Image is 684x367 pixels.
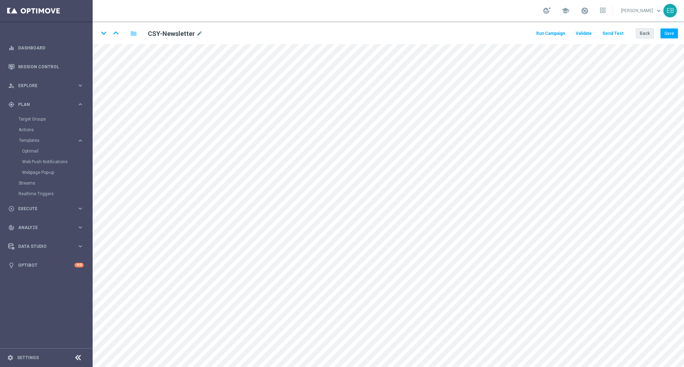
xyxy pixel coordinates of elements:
button: equalizer Dashboard [8,45,84,51]
div: Optimail [22,146,92,156]
i: equalizer [8,45,15,51]
div: Explore [8,83,77,89]
div: Optibot [8,256,84,275]
div: Dashboard [8,38,84,57]
button: track_changes Analyze keyboard_arrow_right [8,225,84,230]
span: Plan [18,102,77,107]
button: Back [636,28,654,38]
span: keyboard_arrow_down [655,7,663,15]
div: Web Push Notifications [22,156,92,167]
div: Plan [8,101,77,108]
h2: CSY-Newsletter [148,30,195,38]
div: Data Studio [8,243,77,250]
button: Data Studio keyboard_arrow_right [8,244,84,249]
button: gps_fixed Plan keyboard_arrow_right [8,102,84,107]
i: keyboard_arrow_right [77,224,84,231]
div: Templates [19,138,77,143]
a: Settings [17,356,39,360]
span: Explore [18,84,77,88]
i: mode_edit [196,30,203,38]
i: keyboard_arrow_right [77,243,84,250]
a: Web Push Notifications [22,159,74,165]
a: Optimail [22,148,74,154]
a: Dashboard [18,38,84,57]
i: gps_fixed [8,101,15,108]
a: Streams [19,180,74,186]
div: EB [663,4,677,17]
button: Mission Control [8,64,84,70]
a: Mission Control [18,57,84,76]
button: Run Campaign [535,29,566,38]
i: keyboard_arrow_up [110,28,121,38]
button: Validate [575,29,593,38]
i: lightbulb [8,262,15,268]
button: folder [129,28,138,39]
i: keyboard_arrow_right [77,205,84,212]
button: play_circle_outline Execute keyboard_arrow_right [8,206,84,212]
div: Execute [8,206,77,212]
i: keyboard_arrow_down [98,28,109,38]
a: Realtime Triggers [19,191,74,197]
button: person_search Explore keyboard_arrow_right [8,83,84,89]
i: track_changes [8,224,15,231]
a: Target Groups [19,116,74,122]
div: Webpage Pop-up [22,167,92,178]
div: +10 [74,263,84,267]
span: Analyze [18,225,77,230]
i: settings [7,355,14,361]
div: Actions [19,124,92,135]
i: keyboard_arrow_right [77,137,84,144]
div: Streams [19,178,92,188]
button: Send Test [601,29,625,38]
button: lightbulb Optibot +10 [8,262,84,268]
span: Data Studio [18,244,77,249]
button: Templates keyboard_arrow_right [19,138,84,143]
div: Templates [19,135,92,178]
div: Target Groups [19,114,92,124]
span: school [561,7,569,15]
i: person_search [8,83,15,89]
div: Analyze [8,224,77,231]
div: Mission Control [8,57,84,76]
a: Actions [19,127,74,133]
a: Optibot [18,256,74,275]
i: keyboard_arrow_right [77,101,84,108]
span: Execute [18,207,77,211]
button: Save [660,28,678,38]
span: Validate [576,31,592,36]
i: folder [130,29,137,38]
i: play_circle_outline [8,206,15,212]
div: Realtime Triggers [19,188,92,199]
i: keyboard_arrow_right [77,82,84,89]
a: [PERSON_NAME]keyboard_arrow_down [620,5,663,16]
span: Templates [19,138,70,143]
a: Webpage Pop-up [22,170,74,175]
